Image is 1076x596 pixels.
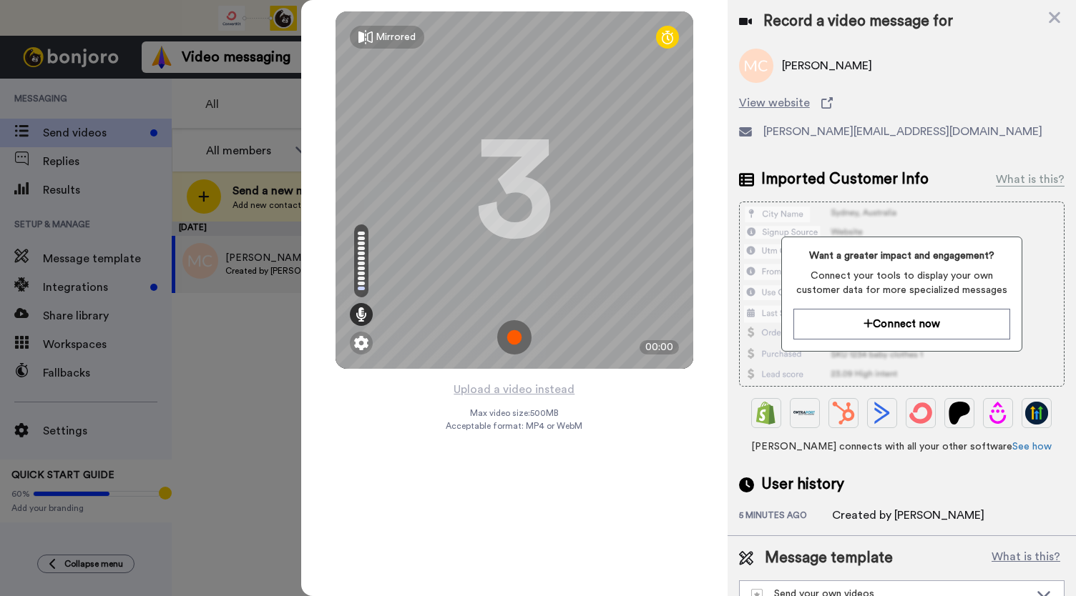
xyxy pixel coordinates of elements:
img: Patreon [948,402,971,424]
img: ic_record_start.svg [497,320,532,354]
span: Acceptable format: MP4 or WebM [446,420,582,432]
div: Created by [PERSON_NAME] [832,507,984,524]
div: What is this? [996,171,1065,188]
span: Imported Customer Info [761,169,929,190]
img: GoHighLevel [1025,402,1048,424]
span: [PERSON_NAME] connects with all your other software [739,439,1065,454]
div: 00:00 [640,340,679,354]
div: 3 [475,136,554,244]
span: User history [761,474,844,495]
span: [PERSON_NAME][EMAIL_ADDRESS][DOMAIN_NAME] [763,123,1042,140]
img: Ontraport [793,402,816,424]
div: 5 minutes ago [739,510,832,524]
img: ic_gear.svg [354,336,368,350]
img: Hubspot [832,402,855,424]
img: Shopify [755,402,778,424]
span: Message template [765,547,893,569]
img: ActiveCampaign [871,402,894,424]
span: Connect your tools to display your own customer data for more specialized messages [793,269,1010,297]
button: Connect now [793,309,1010,339]
span: Want a greater impact and engagement? [793,249,1010,263]
span: Max video size: 500 MB [470,407,559,419]
img: ConvertKit [909,402,932,424]
img: Drip [987,402,1009,424]
a: See how [1012,442,1052,452]
button: Upload a video instead [449,380,579,399]
button: What is this? [987,547,1065,569]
